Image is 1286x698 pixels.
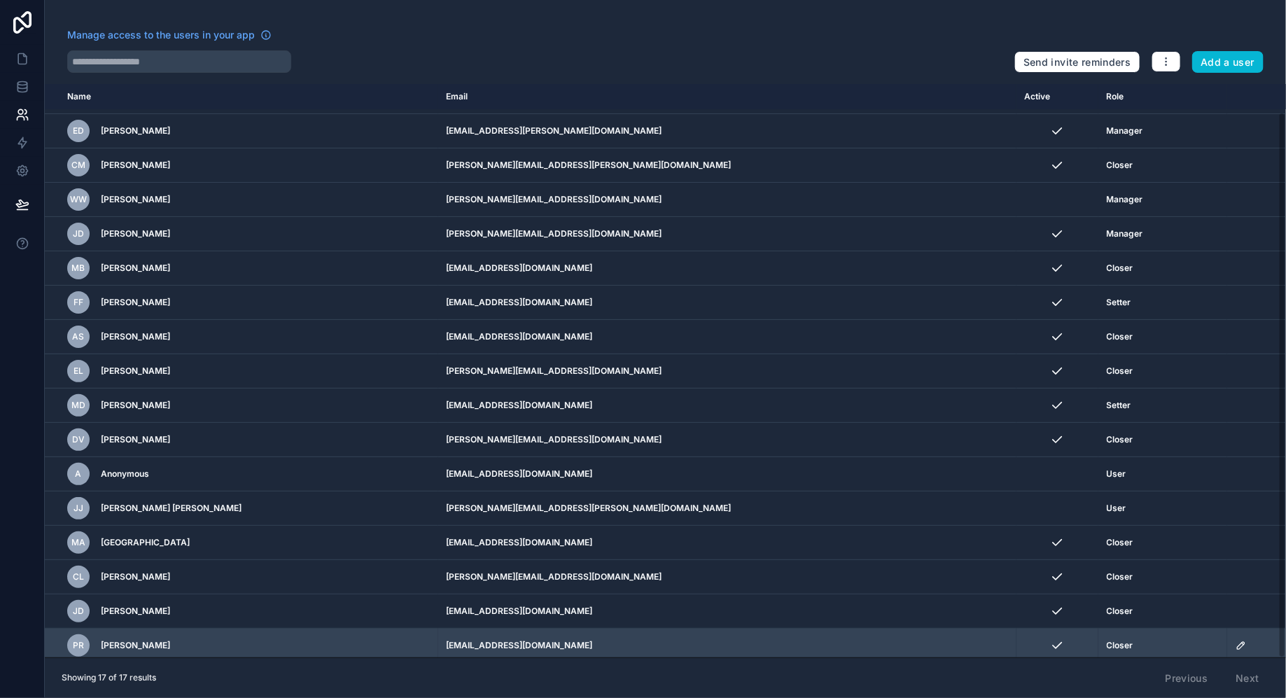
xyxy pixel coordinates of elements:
[438,629,1016,663] td: [EMAIL_ADDRESS][DOMAIN_NAME]
[438,251,1016,286] td: [EMAIL_ADDRESS][DOMAIN_NAME]
[1107,400,1131,411] span: Setter
[1107,194,1143,205] span: Manager
[101,537,190,548] span: [GEOGRAPHIC_DATA]
[72,263,85,274] span: MB
[73,331,85,342] span: AS
[438,114,1016,148] td: [EMAIL_ADDRESS][PERSON_NAME][DOMAIN_NAME]
[438,354,1016,389] td: [PERSON_NAME][EMAIL_ADDRESS][DOMAIN_NAME]
[101,125,170,137] span: [PERSON_NAME]
[1016,84,1098,110] th: Active
[1192,51,1264,74] button: Add a user
[1014,51,1140,74] button: Send invite reminders
[71,537,85,548] span: MA
[438,320,1016,354] td: [EMAIL_ADDRESS][DOMAIN_NAME]
[101,468,149,480] span: Anonymous
[101,365,170,377] span: [PERSON_NAME]
[101,640,170,651] span: [PERSON_NAME]
[1107,640,1133,651] span: Closer
[438,148,1016,183] td: [PERSON_NAME][EMAIL_ADDRESS][PERSON_NAME][DOMAIN_NAME]
[438,84,1016,110] th: Email
[1107,434,1133,445] span: Closer
[71,160,85,171] span: CM
[1107,228,1143,239] span: Manager
[67,28,255,42] span: Manage access to the users in your app
[101,194,170,205] span: [PERSON_NAME]
[101,606,170,617] span: [PERSON_NAME]
[1107,468,1126,480] span: User
[1107,263,1133,274] span: Closer
[1107,606,1133,617] span: Closer
[438,389,1016,423] td: [EMAIL_ADDRESS][DOMAIN_NAME]
[71,400,85,411] span: MD
[74,503,83,514] span: JJ
[73,640,84,651] span: PR
[1107,571,1133,582] span: Closer
[1107,297,1131,308] span: Setter
[1107,365,1133,377] span: Closer
[62,672,156,683] span: Showing 17 of 17 results
[101,228,170,239] span: [PERSON_NAME]
[438,183,1016,217] td: [PERSON_NAME][EMAIL_ADDRESS][DOMAIN_NAME]
[1098,84,1227,110] th: Role
[101,503,242,514] span: [PERSON_NAME] [PERSON_NAME]
[73,125,84,137] span: ED
[45,84,438,110] th: Name
[101,571,170,582] span: [PERSON_NAME]
[438,560,1016,594] td: [PERSON_NAME][EMAIL_ADDRESS][DOMAIN_NAME]
[101,400,170,411] span: [PERSON_NAME]
[101,297,170,308] span: [PERSON_NAME]
[101,160,170,171] span: [PERSON_NAME]
[438,457,1016,491] td: [EMAIL_ADDRESS][DOMAIN_NAME]
[101,263,170,274] span: [PERSON_NAME]
[438,526,1016,560] td: [EMAIL_ADDRESS][DOMAIN_NAME]
[1107,125,1143,137] span: Manager
[101,434,170,445] span: [PERSON_NAME]
[74,297,83,308] span: FF
[438,217,1016,251] td: [PERSON_NAME][EMAIL_ADDRESS][DOMAIN_NAME]
[438,286,1016,320] td: [EMAIL_ADDRESS][DOMAIN_NAME]
[73,606,84,617] span: JD
[1107,331,1133,342] span: Closer
[45,84,1286,657] div: scrollable content
[74,365,83,377] span: EL
[73,571,84,582] span: CL
[1107,160,1133,171] span: Closer
[438,491,1016,526] td: [PERSON_NAME][EMAIL_ADDRESS][PERSON_NAME][DOMAIN_NAME]
[73,228,84,239] span: JD
[67,28,272,42] a: Manage access to the users in your app
[101,331,170,342] span: [PERSON_NAME]
[1107,503,1126,514] span: User
[438,594,1016,629] td: [EMAIL_ADDRESS][DOMAIN_NAME]
[438,423,1016,457] td: [PERSON_NAME][EMAIL_ADDRESS][DOMAIN_NAME]
[70,194,87,205] span: WW
[72,434,85,445] span: DV
[1107,537,1133,548] span: Closer
[76,468,82,480] span: A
